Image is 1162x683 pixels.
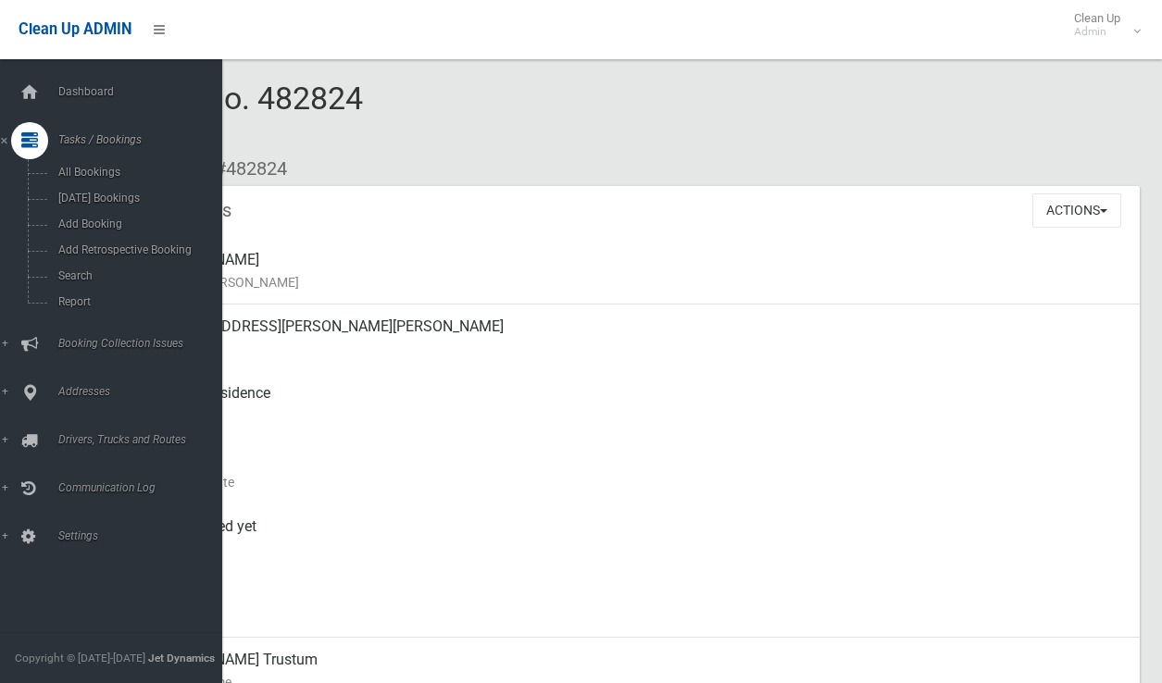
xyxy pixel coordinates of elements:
div: [DATE] [148,571,1125,638]
span: Clean Up ADMIN [19,20,131,38]
span: Report [53,295,220,308]
span: Dashboard [53,85,236,98]
div: [PERSON_NAME] [148,238,1125,304]
small: Pickup Point [148,404,1125,427]
button: Actions [1032,193,1121,228]
span: Addresses [53,385,236,398]
small: Admin [1074,25,1120,39]
span: Add Retrospective Booking [53,243,220,256]
div: [DATE] [148,438,1125,504]
span: All Bookings [53,166,220,179]
div: Not collected yet [148,504,1125,571]
strong: Jet Dynamics [148,652,215,664]
span: Settings [53,529,236,542]
small: Collected At [148,538,1125,560]
div: Front of Residence [148,371,1125,438]
span: Copyright © [DATE]-[DATE] [15,652,145,664]
span: Communication Log [53,481,236,494]
span: Clean Up [1065,11,1139,39]
span: Search [53,269,220,282]
span: [DATE] Bookings [53,192,220,205]
small: Name of [PERSON_NAME] [148,271,1125,293]
span: Add Booking [53,217,220,230]
div: [STREET_ADDRESS][PERSON_NAME][PERSON_NAME] [148,304,1125,371]
span: Drivers, Trucks and Routes [53,433,236,446]
small: Zone [148,604,1125,627]
li: #482824 [202,152,287,186]
small: Collection Date [148,471,1125,493]
span: Booking Collection Issues [53,337,236,350]
small: Address [148,338,1125,360]
span: Tasks / Bookings [53,133,236,146]
span: Booking No. 482824 [81,80,363,152]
